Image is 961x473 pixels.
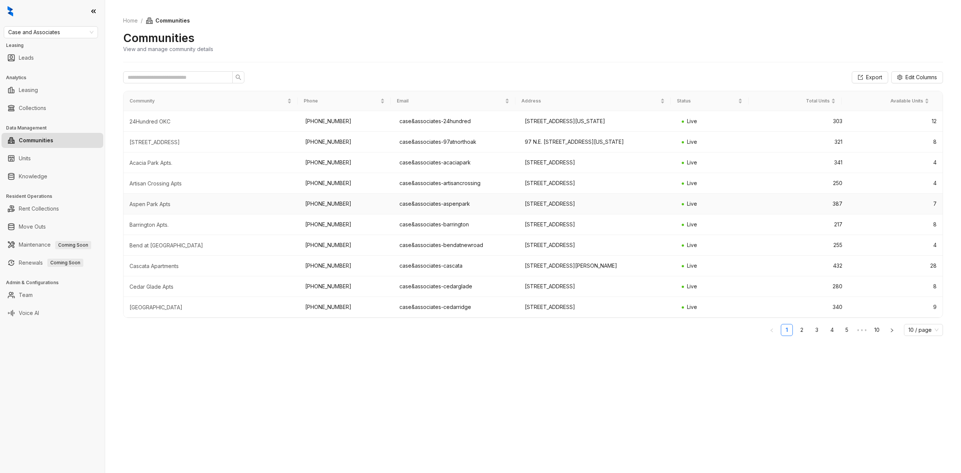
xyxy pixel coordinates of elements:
[866,73,882,81] span: Export
[687,118,697,124] span: Live
[852,71,888,83] button: Export
[754,132,848,152] td: 321
[299,173,393,194] td: [PHONE_NUMBER]
[687,221,697,227] span: Live
[130,200,293,208] div: Aspen Park Apts
[2,219,103,234] li: Move Outs
[848,297,943,318] td: 9
[781,324,792,336] a: 1
[848,98,923,105] span: Available Units
[2,151,103,166] li: Units
[393,235,519,256] td: case&associates-bendatnewroad
[687,139,697,145] span: Live
[299,214,393,235] td: [PHONE_NUMBER]
[519,256,676,276] td: [STREET_ADDRESS][PERSON_NAME]
[304,98,379,105] span: Phone
[393,297,519,318] td: case&associates-cedarridge
[19,83,38,98] a: Leasing
[687,283,697,289] span: Live
[2,169,103,184] li: Knowledge
[871,324,883,336] li: 10
[235,74,241,80] span: search
[299,256,393,276] td: [PHONE_NUMBER]
[519,152,676,173] td: [STREET_ADDRESS]
[519,173,676,194] td: [STREET_ADDRESS]
[2,288,103,303] li: Team
[848,214,943,235] td: 8
[299,152,393,173] td: [PHONE_NUMBER]
[6,74,105,81] h3: Analytics
[897,75,902,80] span: setting
[687,304,697,310] span: Live
[905,73,937,81] span: Edit Columns
[677,98,737,105] span: Status
[754,276,848,297] td: 280
[393,214,519,235] td: case&associates-barrington
[299,132,393,152] td: [PHONE_NUMBER]
[519,111,676,132] td: [STREET_ADDRESS][US_STATE]
[8,27,93,38] span: Case and Associates
[766,324,778,336] button: left
[811,324,822,336] a: 3
[687,159,697,166] span: Live
[848,152,943,173] td: 4
[766,324,778,336] li: Previous Page
[123,31,194,45] h2: Communities
[2,133,103,148] li: Communities
[393,132,519,152] td: case&associates-97atnorthoak
[754,194,848,214] td: 387
[891,71,943,83] button: Edit Columns
[2,237,103,252] li: Maintenance
[687,180,697,186] span: Live
[19,201,59,216] a: Rent Collections
[130,139,293,146] div: 97 North Oak
[687,262,697,269] span: Live
[687,200,697,207] span: Live
[299,194,393,214] td: [PHONE_NUMBER]
[393,111,519,132] td: case&associates-24hundred
[393,256,519,276] td: case&associates-cascata
[856,324,868,336] span: •••
[393,173,519,194] td: case&associates-artisancrossing
[2,50,103,65] li: Leads
[856,324,868,336] li: Next 5 Pages
[47,259,83,267] span: Coming Soon
[19,288,33,303] a: Team
[123,45,213,53] div: View and manage community details
[19,151,31,166] a: Units
[754,235,848,256] td: 255
[519,235,676,256] td: [STREET_ADDRESS]
[515,91,671,111] th: Address
[519,297,676,318] td: [STREET_ADDRESS]
[141,17,143,25] li: /
[826,324,837,336] a: 4
[2,255,103,270] li: Renewals
[754,173,848,194] td: 250
[754,256,848,276] td: 432
[754,214,848,235] td: 217
[8,6,13,17] img: logo
[671,91,749,111] th: Status
[519,194,676,214] td: [STREET_ADDRESS]
[2,101,103,116] li: Collections
[687,242,697,248] span: Live
[19,169,47,184] a: Knowledge
[19,219,46,234] a: Move Outs
[2,306,103,321] li: Voice AI
[299,297,393,318] td: [PHONE_NUMBER]
[6,279,105,286] h3: Admin & Configurations
[19,101,46,116] a: Collections
[130,262,293,270] div: Cascata Apartments
[754,297,848,318] td: 340
[848,173,943,194] td: 4
[299,111,393,132] td: [PHONE_NUMBER]
[393,194,519,214] td: case&associates-aspenpark
[890,328,894,333] span: right
[299,276,393,297] td: [PHONE_NUMBER]
[130,118,293,125] div: 24Hundred OKC
[6,42,105,49] h3: Leasing
[393,276,519,297] td: case&associates-cedarglade
[848,132,943,152] td: 8
[19,133,53,148] a: Communities
[908,324,938,336] span: 10 / page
